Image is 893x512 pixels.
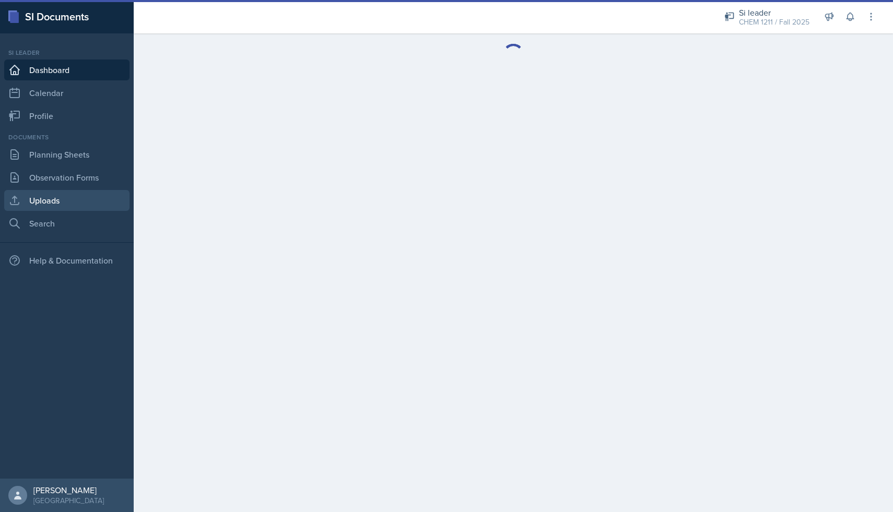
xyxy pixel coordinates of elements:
a: Search [4,213,130,234]
div: Help & Documentation [4,250,130,271]
div: [GEOGRAPHIC_DATA] [33,495,104,506]
div: [PERSON_NAME] [33,485,104,495]
div: Si leader [4,48,130,57]
a: Calendar [4,82,130,103]
a: Uploads [4,190,130,211]
div: Documents [4,133,130,142]
a: Observation Forms [4,167,130,188]
a: Profile [4,105,130,126]
div: Si leader [739,6,809,19]
a: Dashboard [4,59,130,80]
a: Planning Sheets [4,144,130,165]
div: CHEM 1211 / Fall 2025 [739,17,809,28]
